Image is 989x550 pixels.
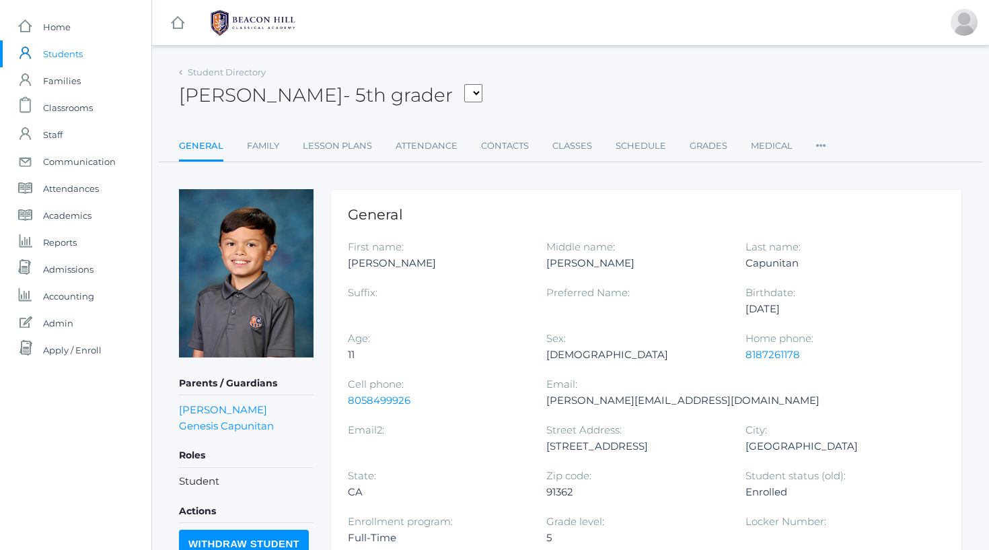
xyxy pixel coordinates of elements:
img: BHCALogos-05-308ed15e86a5a0abce9b8dd61676a3503ac9727e845dece92d48e8588c001991.png [203,6,303,40]
h5: Actions [179,500,314,523]
a: Contacts [481,133,529,160]
div: CA [348,484,526,500]
span: Home [43,13,71,40]
h2: [PERSON_NAME] [179,85,482,106]
label: Suffix: [348,286,377,299]
label: First name: [348,240,404,253]
a: 8058499926 [348,394,410,407]
span: Apply / Enroll [43,337,102,364]
span: Academics [43,202,91,229]
a: Genesis Capunitan [179,419,274,432]
div: [PERSON_NAME][EMAIL_ADDRESS][DOMAIN_NAME] [546,392,819,409]
div: Capunitan [745,255,924,271]
a: Classes [552,133,592,160]
a: Schedule [616,133,666,160]
a: 8187261178 [745,348,800,361]
span: Staff [43,121,63,148]
label: City: [745,423,767,436]
span: Accounting [43,283,94,310]
label: Middle name: [546,240,615,253]
h5: Parents / Guardians [179,372,314,395]
label: Grade level: [546,515,604,528]
label: Student status (old): [745,469,846,482]
label: Sex: [546,332,566,345]
span: Students [43,40,83,67]
div: Shain Hrehniy [951,9,978,36]
a: Family [247,133,279,160]
label: Email: [546,378,577,390]
div: [PERSON_NAME] [546,255,725,271]
div: Full-Time [348,530,526,546]
label: Enrollment program: [348,515,453,528]
a: Medical [751,133,793,160]
span: Reports [43,229,77,256]
label: Age: [348,332,370,345]
div: 91362 [546,484,725,500]
span: Admin [43,310,73,337]
label: Birthdate: [745,286,795,299]
div: [PERSON_NAME] [348,255,526,271]
a: Lesson Plans [303,133,372,160]
div: 11 [348,347,526,363]
span: Admissions [43,256,94,283]
a: Student Directory [188,67,266,77]
span: Classrooms [43,94,93,121]
div: [GEOGRAPHIC_DATA] [745,438,924,454]
label: Email2: [348,423,384,436]
label: Locker Number: [745,515,826,528]
img: Solomon Capunitan [179,189,314,357]
label: State: [348,469,376,482]
div: [DATE] [745,301,924,317]
h1: General [348,207,945,222]
div: Enrolled [745,484,924,500]
label: Zip code: [546,469,591,482]
span: Families [43,67,81,94]
label: Preferred Name: [546,286,630,299]
label: Home phone: [745,332,813,345]
a: [PERSON_NAME] [179,403,267,416]
span: Attendances [43,175,99,202]
li: Student [179,474,314,489]
a: General [179,133,223,162]
span: Communication [43,148,116,175]
div: 5 [546,530,725,546]
div: [STREET_ADDRESS] [546,438,725,454]
a: Attendance [396,133,457,160]
a: Grades [690,133,727,160]
label: Cell phone: [348,378,404,390]
label: Street Address: [546,423,622,436]
label: Last name: [745,240,801,253]
div: [DEMOGRAPHIC_DATA] [546,347,725,363]
h5: Roles [179,444,314,467]
span: - 5th grader [343,83,453,106]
